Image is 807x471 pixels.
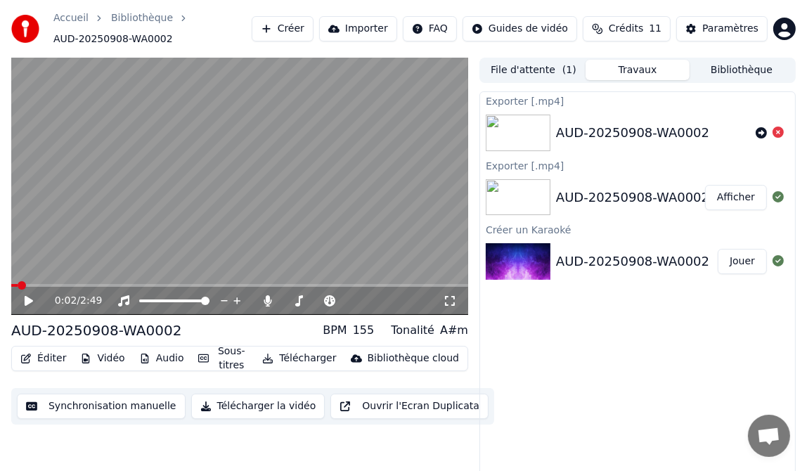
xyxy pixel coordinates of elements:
[676,16,768,41] button: Paramètres
[80,294,102,308] span: 2:49
[609,22,643,36] span: Crédits
[556,252,709,271] div: AUD-20250908-WA0002
[53,32,173,46] span: AUD-20250908-WA0002
[586,60,690,80] button: Travaux
[75,349,130,368] button: Vidéo
[53,11,89,25] a: Accueil
[111,11,173,25] a: Bibliothèque
[17,394,186,419] button: Synchronisation manuelle
[193,342,254,375] button: Sous-titres
[15,349,72,368] button: Éditer
[649,22,661,36] span: 11
[556,123,709,143] div: AUD-20250908-WA0002
[134,349,190,368] button: Audio
[319,16,397,41] button: Importer
[440,322,468,339] div: A#m
[391,322,434,339] div: Tonalité
[583,16,671,41] button: Crédits11
[191,394,325,419] button: Télécharger la vidéo
[330,394,489,419] button: Ouvrir l'Ecran Duplicata
[718,249,767,274] button: Jouer
[690,60,794,80] button: Bibliothèque
[556,188,709,207] div: AUD-20250908-WA0002
[53,11,252,46] nav: breadcrumb
[257,349,342,368] button: Télécharger
[562,63,576,77] span: ( 1 )
[252,16,314,41] button: Créer
[705,185,767,210] button: Afficher
[368,351,459,366] div: Bibliothèque cloud
[11,321,181,340] div: AUD-20250908-WA0002
[480,221,795,238] div: Créer un Karaoké
[353,322,375,339] div: 155
[702,22,758,36] div: Paramètres
[480,157,795,174] div: Exporter [.mp4]
[55,294,89,308] div: /
[748,415,790,457] div: Ouvrir le chat
[323,322,347,339] div: BPM
[11,15,39,43] img: youka
[403,16,457,41] button: FAQ
[463,16,577,41] button: Guides de vidéo
[482,60,586,80] button: File d'attente
[480,92,795,109] div: Exporter [.mp4]
[55,294,77,308] span: 0:02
